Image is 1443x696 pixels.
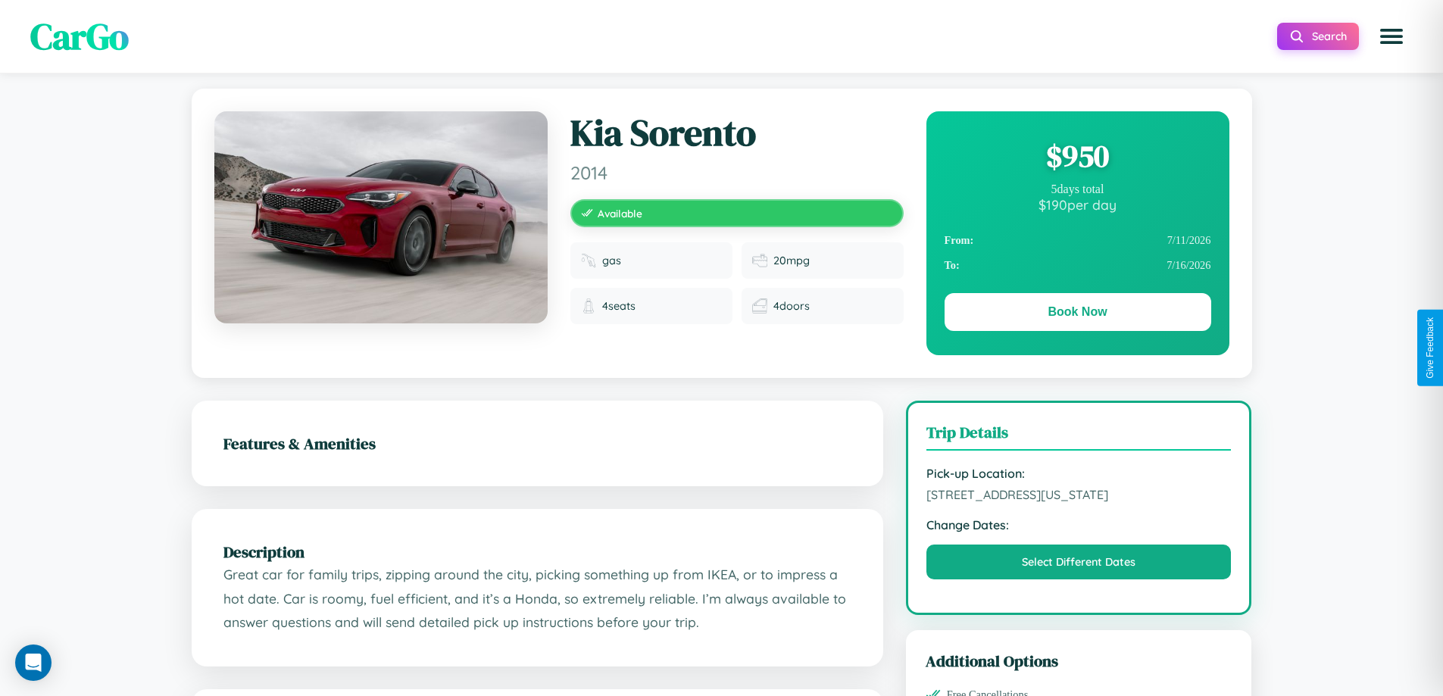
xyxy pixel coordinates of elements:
[773,254,810,267] span: 20 mpg
[598,207,642,220] span: Available
[926,487,1232,502] span: [STREET_ADDRESS][US_STATE]
[223,541,851,563] h2: Description
[926,466,1232,481] strong: Pick-up Location:
[926,650,1232,672] h3: Additional Options
[1277,23,1359,50] button: Search
[602,254,621,267] span: gas
[1425,317,1435,379] div: Give Feedback
[752,298,767,314] img: Doors
[945,293,1211,331] button: Book Now
[926,545,1232,579] button: Select Different Dates
[1312,30,1347,43] span: Search
[945,259,960,272] strong: To:
[581,253,596,268] img: Fuel type
[15,645,52,681] div: Open Intercom Messenger
[223,432,851,454] h2: Features & Amenities
[581,298,596,314] img: Seats
[602,299,636,313] span: 4 seats
[926,517,1232,532] strong: Change Dates:
[752,253,767,268] img: Fuel efficiency
[926,421,1232,451] h3: Trip Details
[214,111,548,323] img: Kia Sorento 2014
[30,11,129,61] span: CarGo
[773,299,810,313] span: 4 doors
[945,234,974,247] strong: From:
[570,111,904,155] h1: Kia Sorento
[945,253,1211,278] div: 7 / 16 / 2026
[1370,15,1413,58] button: Open menu
[945,196,1211,213] div: $ 190 per day
[945,183,1211,196] div: 5 days total
[223,563,851,635] p: Great car for family trips, zipping around the city, picking something up from IKEA, or to impres...
[945,228,1211,253] div: 7 / 11 / 2026
[570,161,904,184] span: 2014
[945,136,1211,176] div: $ 950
